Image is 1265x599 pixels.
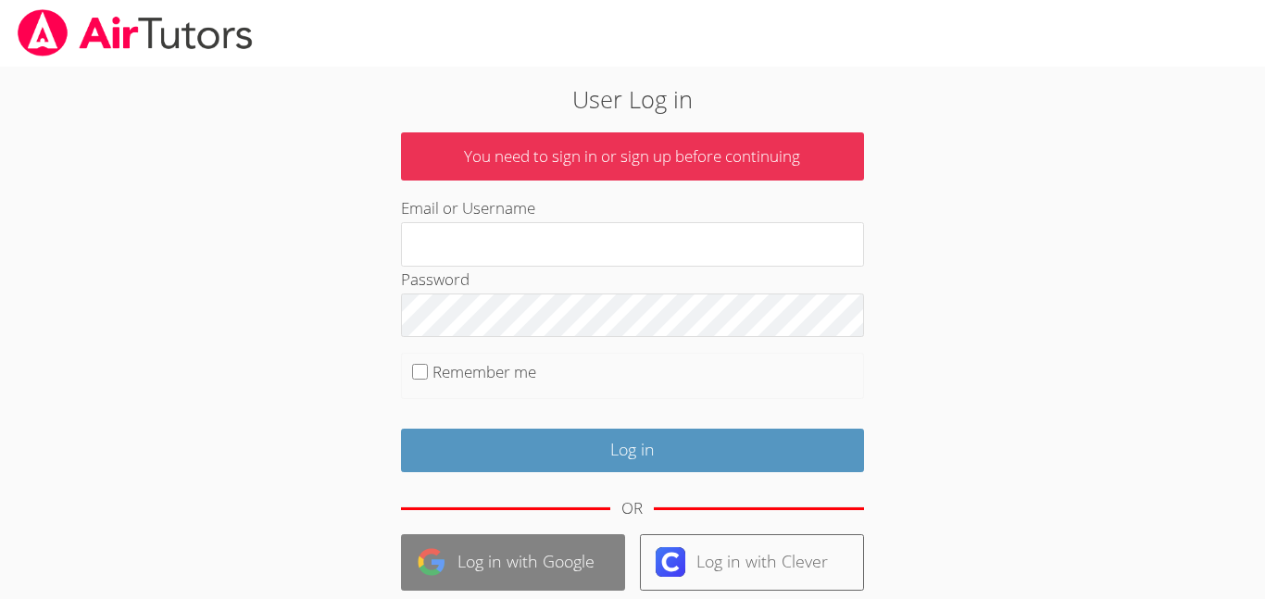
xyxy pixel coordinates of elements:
[401,132,864,181] p: You need to sign in or sign up before continuing
[401,268,470,290] label: Password
[621,495,643,522] div: OR
[401,534,625,591] a: Log in with Google
[417,547,446,577] img: google-logo-50288ca7cdecda66e5e0955fdab243c47b7ad437acaf1139b6f446037453330a.svg
[401,429,864,472] input: Log in
[401,197,535,218] label: Email or Username
[640,534,864,591] a: Log in with Clever
[656,547,685,577] img: clever-logo-6eab21bc6e7a338710f1a6ff85c0baf02591cd810cc4098c63d3a4b26e2feb20.svg
[291,81,974,117] h2: User Log in
[432,361,536,382] label: Remember me
[16,9,255,56] img: airtutors_banner-c4298cdbf04f3fff15de1276eac7730deb9818008684d7c2e4769d2f7ddbe033.png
